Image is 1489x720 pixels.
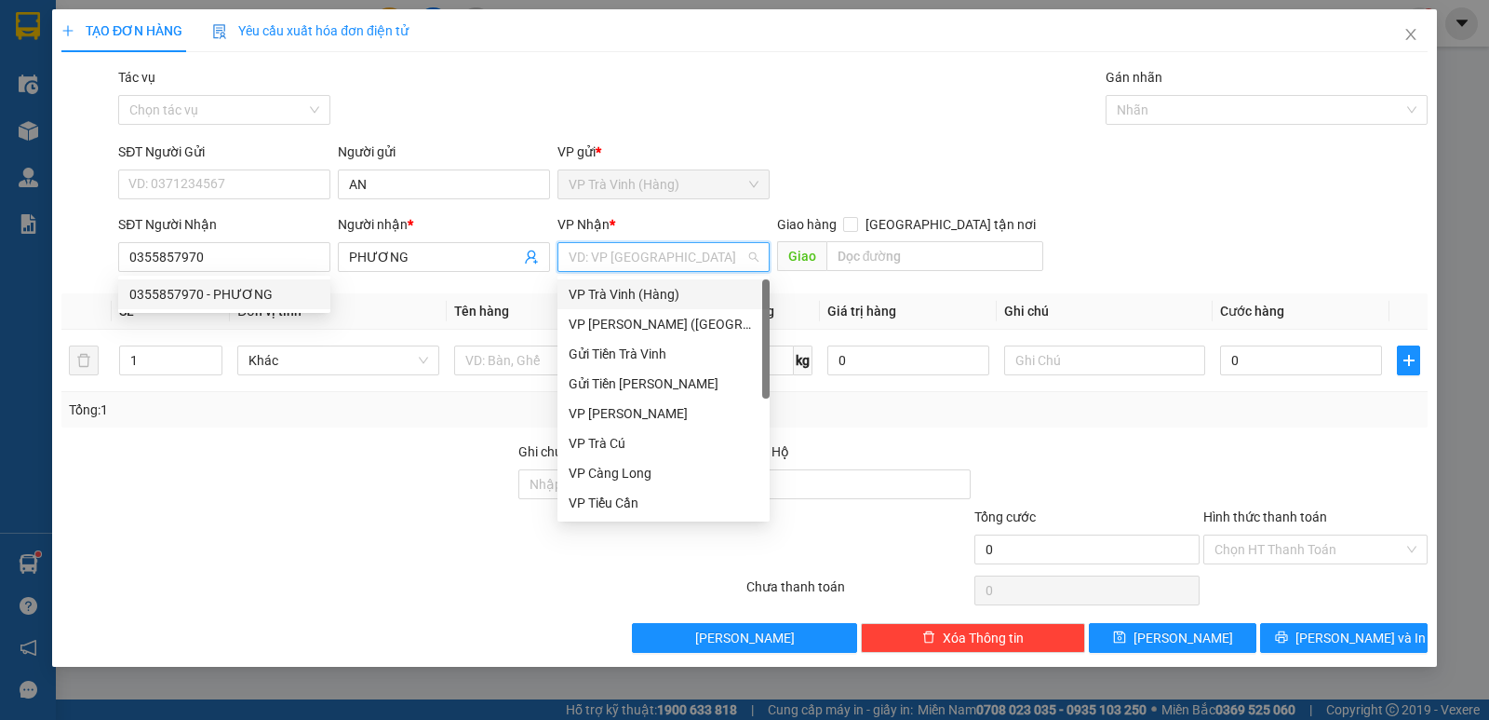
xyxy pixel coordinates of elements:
span: 0946742299 - [7,101,137,118]
input: VD: Bàn, Ghế [454,346,655,375]
div: Gửi Tiền Trà Vinh [569,344,758,364]
div: Gửi Tiền Trà Vinh [557,339,770,369]
input: Ghi Chú [1004,346,1205,375]
div: SĐT Người Gửi [118,142,330,162]
div: VP Trà Cú [569,433,758,454]
button: delete [69,346,99,375]
div: 0355857970 - PHƯƠNG [129,284,319,305]
div: VP Trà Vinh (Hàng) [569,284,758,305]
div: VP [PERSON_NAME] [569,403,758,424]
p: GỬI: [7,36,272,54]
span: plus [61,24,74,37]
span: Khác [248,346,427,374]
input: 0 [827,346,989,375]
span: ti gon [100,101,137,118]
button: deleteXóa Thông tin [861,623,1085,653]
div: VP Trần Phú (Hàng) [557,309,770,339]
div: VP Trà Vinh (Hàng) [557,279,770,309]
span: VP Nhận [557,217,610,232]
div: Gửi Tiền [PERSON_NAME] [569,374,758,394]
div: Người gửi [338,142,550,162]
div: VP Trà Cú [557,428,770,458]
span: close [1403,27,1418,42]
span: [PERSON_NAME] [1134,628,1233,648]
div: VP Vũng Liêm [557,399,770,428]
span: Giao [777,241,826,271]
div: VP Càng Long [569,463,758,483]
span: SƠN [232,36,265,54]
label: Gán nhãn [1106,70,1162,85]
div: VP Càng Long [557,458,770,488]
div: Chưa thanh toán [744,577,973,609]
span: Cước hàng [1220,304,1284,319]
input: Ghi chú đơn hàng [518,469,743,499]
span: Tổng cước [974,509,1036,524]
span: VP Trà Vinh (Hàng) [569,170,758,198]
div: Tổng: 1 [69,400,576,420]
div: Người nhận [338,214,550,235]
span: delete [922,631,935,645]
span: Xóa Thông tin [943,628,1024,648]
span: [PERSON_NAME] và In [1295,628,1426,648]
span: [GEOGRAPHIC_DATA] tận nơi [858,214,1043,235]
div: VP Tiểu Cần [557,488,770,518]
input: Dọc đường [826,241,1044,271]
span: [PERSON_NAME] [695,628,795,648]
div: Gửi Tiền Trần Phú [557,369,770,399]
button: printer[PERSON_NAME] và In [1260,623,1428,653]
span: Thu Hộ [746,444,789,459]
div: 0355857970 - PHƯƠNG [118,279,330,309]
th: Ghi chú [997,293,1213,330]
label: Hình thức thanh toán [1203,509,1327,524]
span: Giá trị hàng [827,304,896,319]
div: VP Tiểu Cần [569,493,758,513]
img: icon [212,24,227,39]
span: Yêu cầu xuất hóa đơn điện tử [212,23,409,38]
div: VP [PERSON_NAME] ([GEOGRAPHIC_DATA]) [569,314,758,334]
div: SĐT Người Nhận [118,214,330,235]
span: save [1113,631,1126,645]
div: VP gửi [557,142,770,162]
span: printer [1275,631,1288,645]
span: Tên hàng [454,304,509,319]
span: plus [1398,353,1419,368]
button: Close [1385,9,1437,61]
span: VP [PERSON_NAME] (Hàng) - [38,36,265,54]
span: kg [794,346,812,375]
span: VP [PERSON_NAME] ([GEOGRAPHIC_DATA]) [7,62,187,98]
span: Giao hàng [777,217,837,232]
button: save[PERSON_NAME] [1089,623,1256,653]
span: user-add [524,250,539,265]
label: Tác vụ [118,70,155,85]
strong: BIÊN NHẬN GỬI HÀNG [62,10,216,28]
label: Ghi chú đơn hàng [518,444,621,459]
span: GIAO: [7,121,45,139]
button: [PERSON_NAME] [632,623,856,653]
p: NHẬN: [7,62,272,98]
span: TẠO ĐƠN HÀNG [61,23,182,38]
button: plus [1397,346,1420,375]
